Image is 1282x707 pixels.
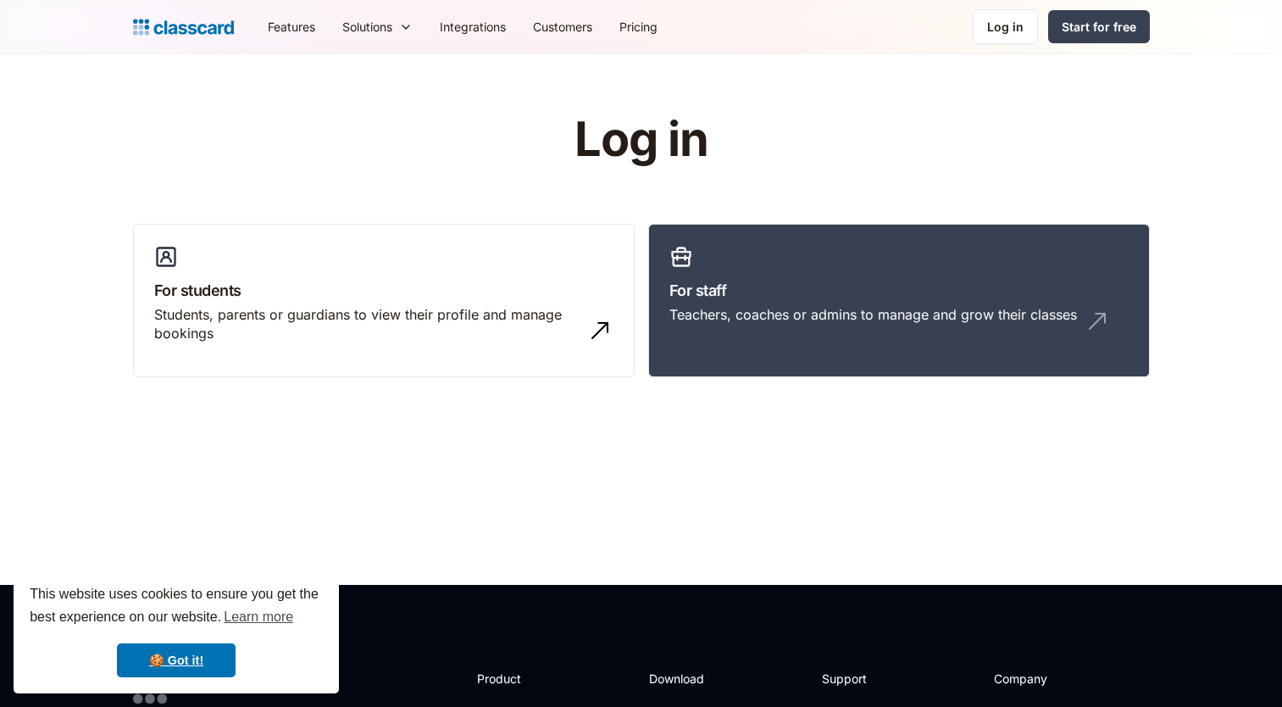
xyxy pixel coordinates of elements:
[221,604,296,630] a: learn more about cookies
[1062,18,1136,36] div: Start for free
[329,8,426,46] div: Solutions
[117,643,236,677] a: dismiss cookie message
[14,568,339,693] div: cookieconsent
[606,8,671,46] a: Pricing
[648,224,1150,378] a: For staffTeachers, coaches or admins to manage and grow their classes
[987,18,1024,36] div: Log in
[372,114,910,166] h1: Log in
[30,584,323,630] span: This website uses cookies to ensure you get the best experience on our website.
[133,224,635,378] a: For studentsStudents, parents or guardians to view their profile and manage bookings
[477,670,568,688] h2: Product
[649,670,719,688] h2: Download
[822,670,891,688] h2: Support
[154,305,580,343] div: Students, parents or guardians to view their profile and manage bookings
[133,15,234,39] a: home
[973,9,1038,44] a: Log in
[1048,10,1150,43] a: Start for free
[669,279,1129,302] h3: For staff
[519,8,606,46] a: Customers
[669,305,1077,324] div: Teachers, coaches or admins to manage and grow their classes
[994,670,1107,688] h2: Company
[342,18,392,36] div: Solutions
[426,8,519,46] a: Integrations
[154,279,613,302] h3: For students
[254,8,329,46] a: Features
